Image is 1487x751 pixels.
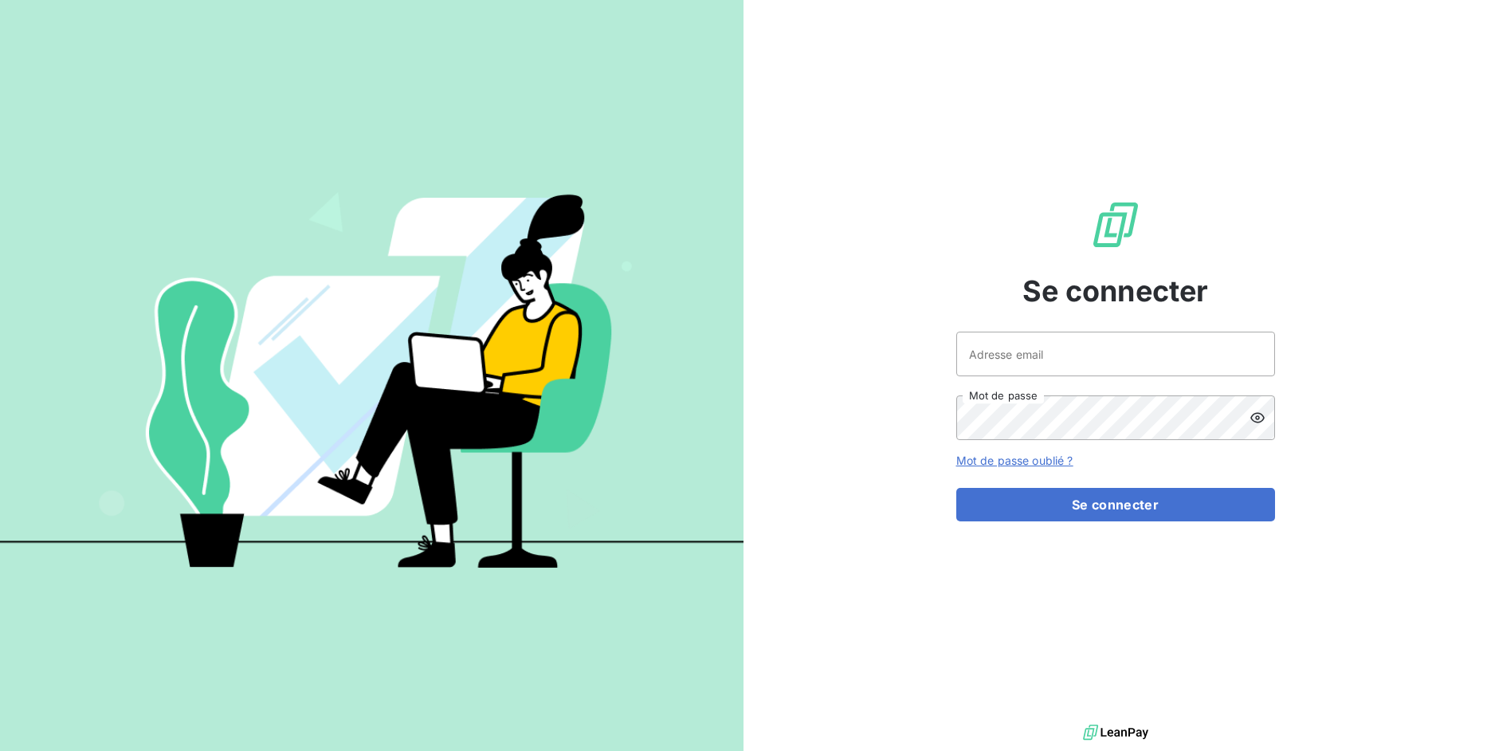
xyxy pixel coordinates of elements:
[1022,269,1209,313] span: Se connecter
[1083,721,1148,745] img: logo
[956,454,1073,467] a: Mot de passe oublié ?
[956,332,1275,376] input: placeholder
[956,488,1275,521] button: Se connecter
[1090,199,1141,250] img: Logo LeanPay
